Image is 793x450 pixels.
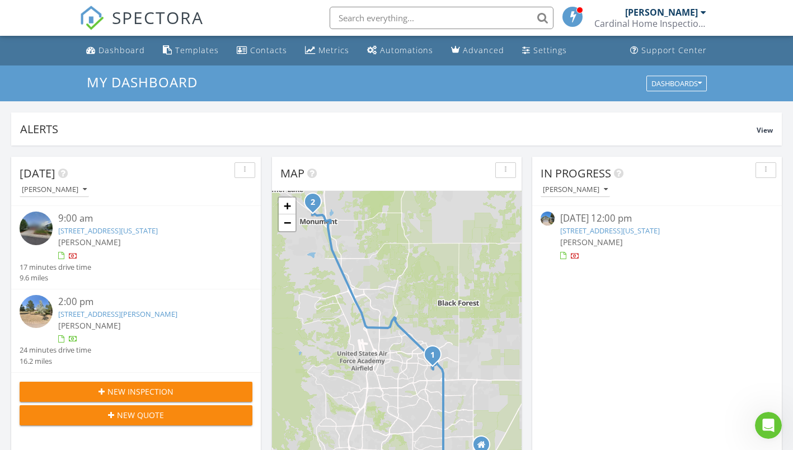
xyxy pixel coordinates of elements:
[651,79,702,87] div: Dashboards
[20,295,53,328] img: streetview
[58,295,233,309] div: 2:00 pm
[279,214,295,231] a: Zoom out
[313,201,320,208] div: 2850 McShane Dr, Monument, CO 80132
[58,212,233,226] div: 9:00 am
[79,15,204,39] a: SPECTORA
[58,309,177,319] a: [STREET_ADDRESS][PERSON_NAME]
[58,226,158,236] a: [STREET_ADDRESS][US_STATE]
[175,45,219,55] div: Templates
[250,45,287,55] div: Contacts
[53,355,62,364] button: Upload attachment
[17,355,26,364] button: Emoji picker
[301,40,354,61] a: Metrics
[196,4,217,25] div: Close
[541,212,555,226] img: 9316323%2Fcover_photos%2F4VbgRJgn27LrXo5ytvNp%2Fsmall.jpg
[192,351,210,369] button: Send a message…
[7,4,29,26] button: go back
[20,166,55,181] span: [DATE]
[82,40,149,61] a: Dashboard
[117,409,164,421] span: New Quote
[158,40,223,61] a: Templates
[20,182,89,198] button: [PERSON_NAME]
[646,76,707,91] button: Dashboards
[20,273,91,283] div: 9.6 miles
[594,18,706,29] div: Cardinal Home Inspections, LLC
[112,6,204,29] span: SPECTORA
[32,6,50,24] img: Profile image for Support
[87,73,198,91] span: My Dashboard
[20,345,91,355] div: 24 minutes drive time
[58,237,121,247] span: [PERSON_NAME]
[430,351,435,359] i: 1
[518,40,571,61] a: Settings
[232,40,292,61] a: Contacts
[9,76,184,227] div: You've received a payment! Amount $725.00 Fee $20.24 Net $704.76 Transaction # pi_3S0u4bK7snlDGpR...
[560,212,754,226] div: [DATE] 12:00 pm
[18,143,175,220] div: Payouts to your bank or debit card occur on a daily basis. Each payment usually takes two busines...
[447,40,509,61] a: Advanced
[625,7,698,18] div: [PERSON_NAME]
[433,354,439,361] div: 8313 Wilmington Dr, Colorado Springs, CO 80920
[755,412,782,439] iframe: Intercom live chat
[10,332,214,351] textarea: Message…
[541,182,610,198] button: [PERSON_NAME]
[18,229,81,236] div: Support • 12h ago
[541,166,611,181] span: In Progress
[58,320,121,331] span: [PERSON_NAME]
[20,262,91,273] div: 17 minutes drive time
[560,237,623,247] span: [PERSON_NAME]
[107,386,173,397] span: New Inspection
[20,212,53,245] img: streetview
[78,187,96,196] a: here
[18,83,175,138] div: You've received a payment! Amount $725.00 Fee $20.24 Net $704.76 Transaction # pi_3S0u4bK7snlDGpR...
[79,6,104,30] img: The Best Home Inspection Software - Spectora
[71,355,80,364] button: Start recording
[330,7,553,29] input: Search everything...
[54,6,90,14] h1: Support
[463,45,504,55] div: Advanced
[318,45,349,55] div: Metrics
[35,355,44,364] button: Gif picker
[20,405,252,425] button: New Quote
[757,125,773,135] span: View
[20,212,252,283] a: 9:00 am [STREET_ADDRESS][US_STATE] [PERSON_NAME] 17 minutes drive time 9.6 miles
[541,212,773,261] a: [DATE] 12:00 pm [STREET_ADDRESS][US_STATE] [PERSON_NAME]
[380,45,433,55] div: Automations
[20,121,757,137] div: Alerts
[20,356,91,367] div: 16.2 miles
[560,226,660,236] a: [STREET_ADDRESS][US_STATE]
[311,199,315,207] i: 2
[98,45,145,55] div: Dashboard
[641,45,707,55] div: Support Center
[22,186,87,194] div: [PERSON_NAME]
[175,4,196,26] button: Home
[626,40,711,61] a: Support Center
[533,45,567,55] div: Settings
[20,295,252,367] a: 2:00 pm [STREET_ADDRESS][PERSON_NAME] [PERSON_NAME] 24 minutes drive time 16.2 miles
[363,40,438,61] a: Automations (Basic)
[26,210,91,219] a: [DOMAIN_NAME]
[543,186,608,194] div: [PERSON_NAME]
[20,382,252,402] button: New Inspection
[279,198,295,214] a: Zoom in
[54,14,104,25] p: Active 2h ago
[280,166,304,181] span: Map
[9,76,215,251] div: Support says…
[58,127,136,136] a: [STREET_ADDRESS]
